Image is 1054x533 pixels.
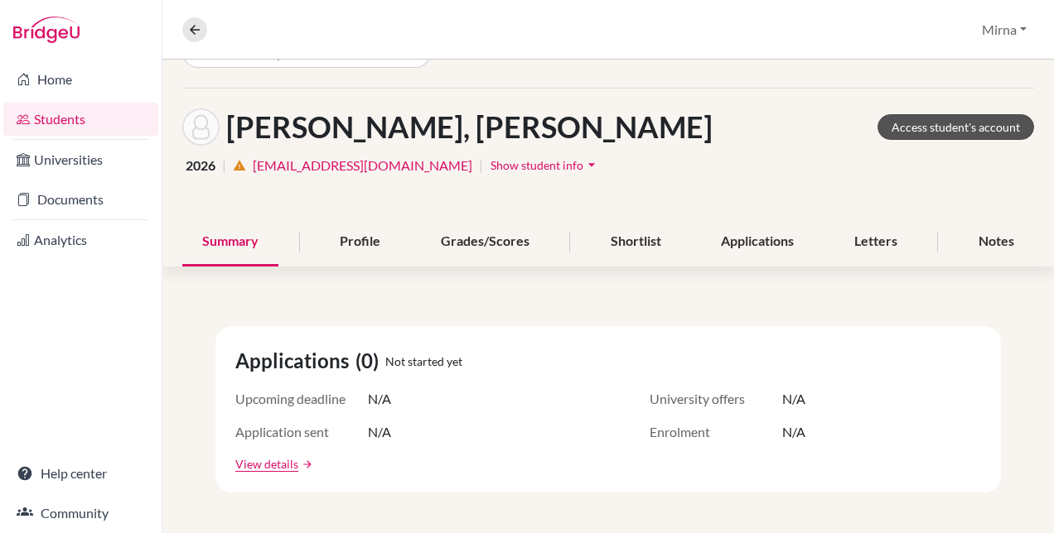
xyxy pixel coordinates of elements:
span: (0) [355,346,385,376]
span: Enrolment [650,422,782,442]
a: Universities [3,143,158,176]
div: Applications [701,218,814,266]
a: Community [3,497,158,530]
span: Applications [235,346,355,376]
div: Grades/Scores [421,218,549,266]
span: University offers [650,389,782,409]
a: Access student's account [878,114,1034,140]
a: Analytics [3,223,158,257]
div: Letters [834,218,917,266]
i: warning [233,159,246,172]
a: View details [235,455,298,473]
span: N/A [782,389,805,409]
div: Notes [959,218,1034,266]
span: | [222,156,226,175]
a: arrow_forward [298,459,313,470]
img: ABDULAZIZ BOUERICKY's avatar [182,108,220,146]
img: Bridge-U [13,17,80,43]
span: Not started yet [385,353,462,370]
span: N/A [368,422,391,442]
a: [EMAIL_ADDRESS][DOMAIN_NAME] [253,156,472,175]
span: N/A [782,422,805,442]
a: Documents [3,183,158,216]
span: Show student info [491,158,583,172]
div: Summary [182,218,278,266]
div: Profile [320,218,400,266]
span: Upcoming deadline [235,389,368,409]
span: | [479,156,483,175]
span: 2026 [186,156,215,175]
div: Shortlist [591,218,681,266]
a: Home [3,63,158,96]
button: Show student infoarrow_drop_down [490,152,601,178]
a: Help center [3,457,158,490]
span: Application sent [235,422,368,442]
span: N/A [368,389,391,409]
h1: [PERSON_NAME], [PERSON_NAME] [226,109,713,145]
button: Mirna [974,14,1034,46]
a: Students [3,103,158,136]
i: arrow_drop_down [583,156,600,173]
